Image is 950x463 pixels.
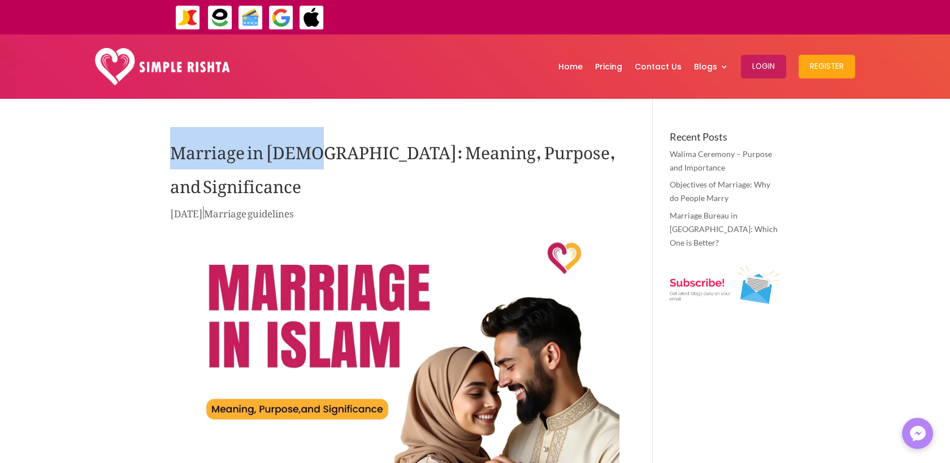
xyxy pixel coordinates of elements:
a: Marriage Bureau in [GEOGRAPHIC_DATA]: Which One is Better? [670,211,778,247]
button: Register [799,55,855,78]
img: Credit Cards [238,5,263,30]
a: Marriage guidelines [204,199,294,223]
h4: Recent Posts [670,132,780,147]
img: GooglePay-icon [268,5,294,30]
a: Objectives of Marriage: Why do People Marry [670,180,770,203]
a: Contact Us [635,37,682,96]
img: Messenger [906,422,929,445]
a: Blogs [694,37,728,96]
button: Login [741,55,786,78]
img: EasyPaisa-icon [207,5,233,30]
a: Login [741,37,786,96]
a: Pricing [595,37,622,96]
img: JazzCash-icon [175,5,201,30]
span: [DATE] [170,199,203,223]
a: Walima Ceremony – Purpose and Importance [670,149,772,172]
img: ApplePay-icon [299,5,324,30]
a: Home [558,37,583,96]
h1: Marriage in [DEMOGRAPHIC_DATA]: Meaning, Purpose, and Significance [170,132,619,205]
a: Register [799,37,855,96]
p: | [170,205,619,227]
